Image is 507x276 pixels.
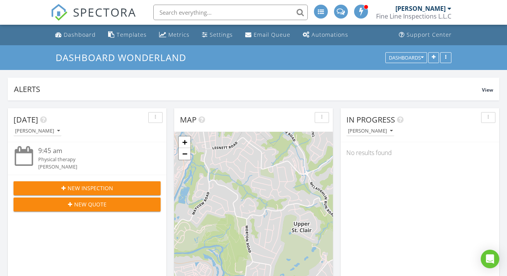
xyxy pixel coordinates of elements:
a: Dashboard [52,28,99,42]
div: Email Queue [254,31,290,38]
div: Physical therapy [38,156,149,163]
div: Dashboard [64,31,96,38]
div: [PERSON_NAME] [15,128,60,134]
span: Map [180,114,197,125]
div: [PERSON_NAME] [38,163,149,170]
div: [PERSON_NAME] [395,5,446,12]
a: Email Queue [242,28,293,42]
div: Alerts [14,84,482,94]
div: Automations [312,31,348,38]
span: View [482,87,493,93]
button: New Inspection [14,181,161,195]
a: Templates [105,28,150,42]
div: [PERSON_NAME] [348,128,393,134]
a: Metrics [156,28,193,42]
a: Dashboard Wonderland [56,51,193,64]
a: Zoom out [179,148,190,160]
a: SPECTORA [51,10,136,27]
img: The Best Home Inspection Software - Spectora [51,4,68,21]
div: Metrics [168,31,190,38]
a: Support Center [396,28,455,42]
div: Open Intercom Messenger [481,250,499,268]
a: Automations (Advanced) [300,28,351,42]
div: Fine Line Inspections L.L.C [376,12,451,20]
button: [PERSON_NAME] [14,126,61,136]
span: SPECTORA [73,4,136,20]
div: Settings [210,31,233,38]
div: Templates [117,31,147,38]
span: [DATE] [14,114,38,125]
a: Settings [199,28,236,42]
div: 9:45 am [38,146,149,156]
button: New Quote [14,198,161,211]
span: In Progress [346,114,395,125]
input: Search everything... [153,5,308,20]
span: New Inspection [68,184,113,192]
div: Support Center [407,31,452,38]
div: No results found [341,142,499,163]
div: Dashboards [389,55,424,60]
button: Dashboards [385,52,427,63]
span: New Quote [74,200,107,208]
button: [PERSON_NAME] [346,126,394,136]
a: Zoom in [179,136,190,148]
